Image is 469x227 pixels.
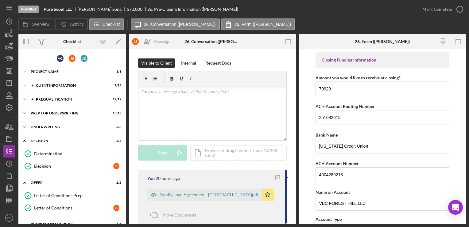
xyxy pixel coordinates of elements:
button: SS [3,212,15,224]
button: Visible to Client [138,58,175,68]
div: Internal [181,58,196,68]
div: 26. Form ([PERSON_NAME]) [355,39,410,44]
button: 26. Conversation ([PERSON_NAME]) [131,18,220,30]
div: 1 / 1 [110,70,121,74]
div: Send [158,145,168,161]
a: Determination [21,148,123,160]
div: 3 / 3 [110,125,121,129]
label: Checklist [103,22,120,27]
div: Request Docs [205,58,231,68]
div: Visible to Client [141,58,172,68]
div: 0 / 3 [110,223,121,226]
label: 26. Form ([PERSON_NAME]) [234,22,291,27]
div: Letter of Conditions Prep [34,193,122,198]
time: 2025-10-06 16:31 [156,176,180,181]
div: Reassign [154,35,171,48]
div: Open Intercom Messenger [448,200,463,215]
button: JSReassign [129,35,177,48]
text: SS [7,216,11,220]
div: You [147,176,155,181]
div: 15 / 15 [110,111,121,115]
button: Move Documents [147,207,203,223]
button: 26. Form ([PERSON_NAME]) [221,18,295,30]
div: A G [57,55,64,62]
div: Determination [34,151,122,156]
div: J D [81,55,87,62]
div: 26. Conversation ([PERSON_NAME]) [184,39,240,44]
div: Mark Complete [422,3,452,15]
div: Family Loan Agreement - [GEOGRAPHIC_DATA]pdf [160,192,258,197]
b: Pure Seoul LLC [44,7,72,12]
div: 26. Pre-Closing Information ([PERSON_NAME]) [147,7,238,12]
div: [PERSON_NAME] Song [77,7,127,12]
div: 2 / 2 [110,139,121,143]
div: Prequalification [36,98,106,101]
label: ACH Account Routing Number [316,104,375,109]
div: J S [113,205,119,211]
div: Closing Preparation [31,223,106,226]
button: Activity [55,18,87,30]
div: J S [132,38,139,45]
label: 26. Conversation ([PERSON_NAME]) [144,22,216,27]
div: J S [69,55,76,62]
div: Client Information [36,84,106,87]
button: Family Loan Agreement - [GEOGRAPHIC_DATA]pdf [147,189,274,201]
div: Decision [34,164,113,169]
label: Bank Name [316,132,338,137]
span: Move Documents [163,212,196,217]
div: 7 / 15 [110,84,121,87]
button: Overview [18,18,53,30]
div: 2 / 2 [110,181,121,185]
div: Pending [18,6,39,13]
label: Overview [32,22,49,27]
label: ACH Account Number [316,161,359,166]
a: Letter of Conditions Prep [21,189,123,202]
div: Prep for Underwriting [31,111,106,115]
a: DecisionJS [21,160,123,172]
button: Request Docs [202,58,234,68]
div: Underwriting [31,125,106,129]
a: Letter of ConditionsJS [21,202,123,214]
div: Closing Funding Information [322,58,443,62]
div: Decision [31,139,106,143]
span: $70,000 [127,6,142,12]
div: Account Type [316,217,449,222]
label: Activity [70,22,83,27]
div: J S [113,163,119,169]
button: Send [138,145,187,161]
div: Checklist [63,39,81,44]
div: 17 / 19 [110,98,121,101]
button: Checklist [89,18,124,30]
div: Letter of Conditions [34,205,113,210]
div: Project Name [31,70,106,74]
label: Amount you would like to receive at closing? [316,75,401,80]
div: Offer [31,181,106,185]
button: Internal [178,58,199,68]
button: Mark Complete [416,3,466,15]
label: Name on Account [316,189,350,195]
